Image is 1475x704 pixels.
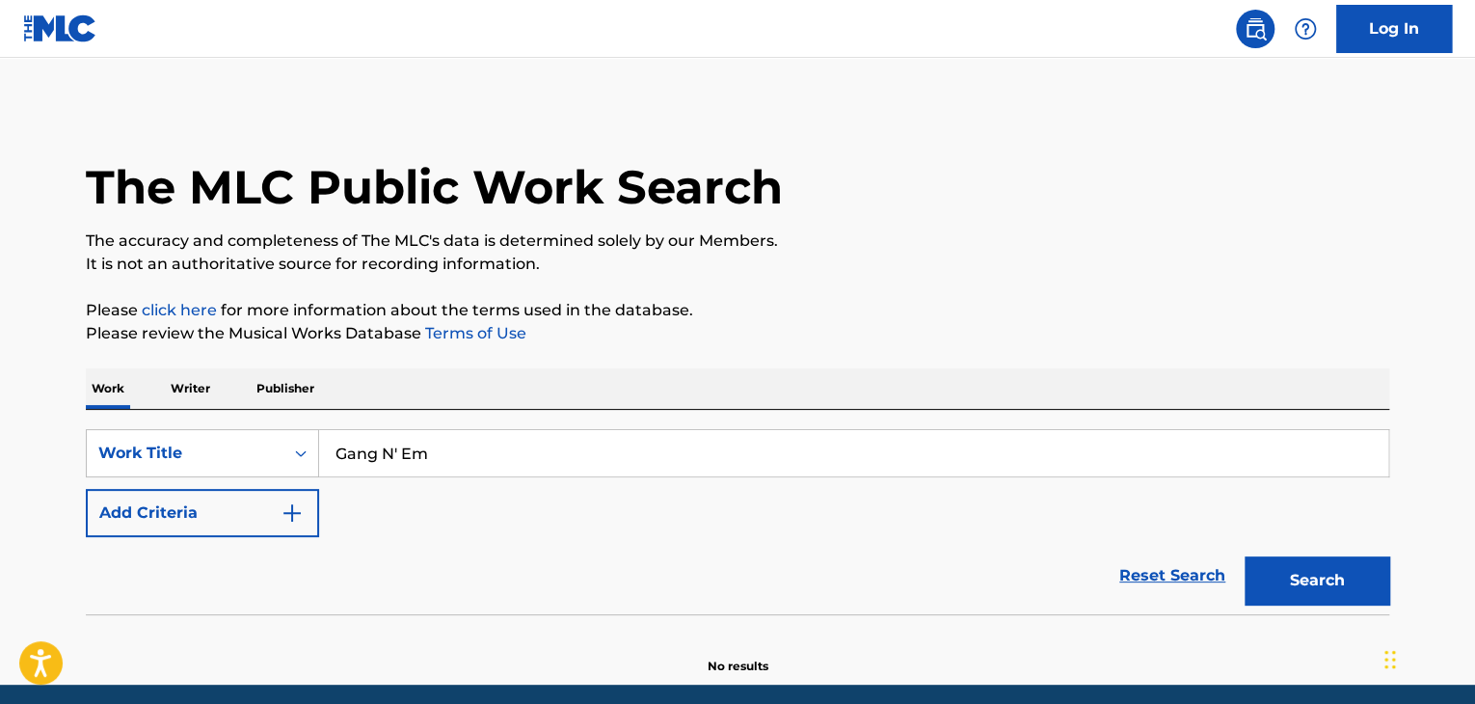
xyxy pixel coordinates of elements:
a: Terms of Use [421,324,526,342]
iframe: Chat Widget [1379,611,1475,704]
div: Drag [1384,631,1396,689]
form: Search Form [86,429,1389,614]
p: Please for more information about the terms used in the database. [86,299,1389,322]
p: Writer [165,368,216,409]
p: Publisher [251,368,320,409]
button: Add Criteria [86,489,319,537]
div: Work Title [98,442,272,465]
p: It is not an authoritative source for recording information. [86,253,1389,276]
div: Help [1286,10,1325,48]
a: Reset Search [1110,555,1235,597]
h1: The MLC Public Work Search [86,158,783,216]
p: Please review the Musical Works Database [86,322,1389,345]
button: Search [1245,556,1389,605]
img: search [1244,17,1267,41]
a: Public Search [1236,10,1274,48]
p: Work [86,368,130,409]
a: click here [142,301,217,319]
a: Log In [1336,5,1452,53]
img: MLC Logo [23,14,97,42]
p: No results [708,635,768,675]
img: help [1294,17,1317,41]
p: The accuracy and completeness of The MLC's data is determined solely by our Members. [86,230,1389,253]
img: 9d2ae6d4665cec9f34b9.svg [281,501,304,525]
